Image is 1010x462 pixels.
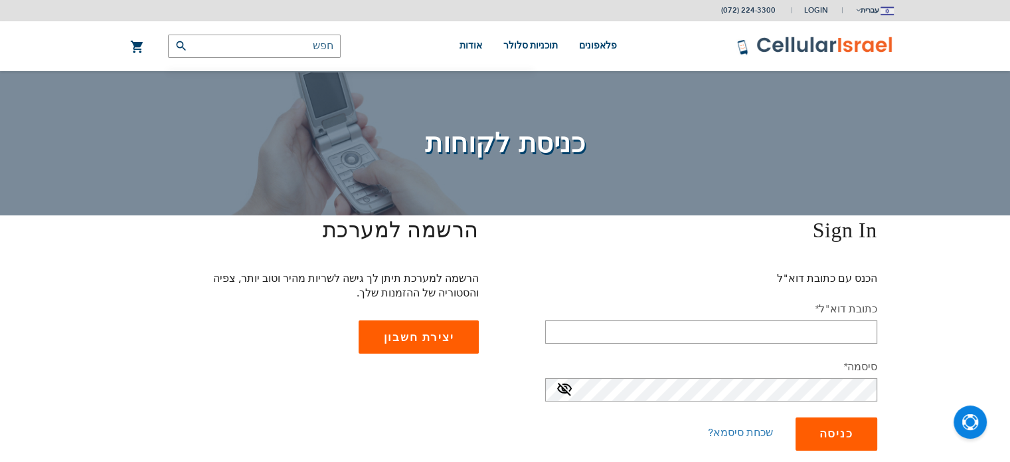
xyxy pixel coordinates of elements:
[843,360,877,374] label: סיסמה
[881,7,894,15] img: Jerusalem
[736,36,894,56] img: לוגו סלולר ישראל
[608,271,877,286] p: הכנס עם כתובת דוא"ל
[168,35,341,58] input: חפש
[359,320,478,354] a: יצירת חשבון
[813,218,877,242] span: Sign In
[383,331,454,344] span: יצירת חשבון
[804,5,828,15] span: Login
[579,21,617,71] a: פלאפונים
[323,218,479,242] span: הרשמה למערכת
[460,21,482,71] a: אודות
[796,417,877,451] button: כניסה
[855,1,894,20] button: עברית
[425,126,585,162] span: כניסת לקוחות
[503,21,558,71] a: תוכניות סלולר
[708,425,773,440] a: שכחת סיסמא?
[814,302,877,316] label: כתובת דוא"ל
[579,41,617,51] span: פלאפונים
[460,41,482,51] span: אודות
[721,5,776,15] a: (072) 224-3300
[819,427,853,440] span: כניסה
[210,271,479,300] p: הרשמה למערכת תיתן לך גישה לשריות מהיר וטוב יותר, צפיה והסטוריה של ההזמנות שלך.
[503,41,558,51] span: תוכניות סלולר
[545,320,877,344] input: דואר אלקטרוני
